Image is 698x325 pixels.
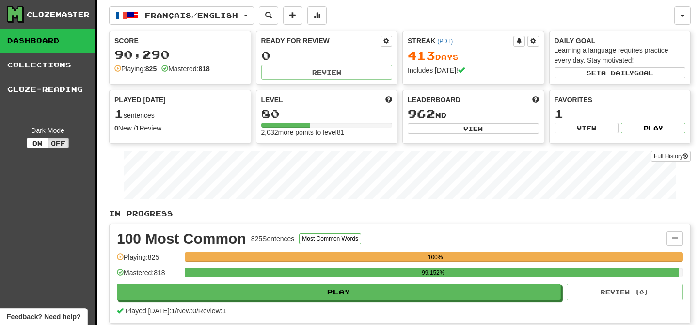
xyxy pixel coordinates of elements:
a: Full History [651,151,691,162]
span: Français / English [145,11,238,19]
span: 413 [408,49,435,62]
div: Dark Mode [7,126,88,135]
button: Review (0) [567,284,683,300]
div: Learning a language requires practice every day. Stay motivated! [555,46,686,65]
div: Clozemaster [27,10,90,19]
a: (PDT) [437,38,453,45]
div: 90,290 [114,49,246,61]
span: / [196,307,198,315]
div: Favorites [555,95,686,105]
div: Mastered: 818 [117,268,180,284]
button: Off [48,138,69,148]
div: 825 Sentences [251,234,295,244]
button: Search sentences [259,6,278,25]
span: Review: 1 [198,307,226,315]
strong: 818 [198,65,209,73]
button: Seta dailygoal [555,67,686,78]
div: 0 [261,49,393,62]
span: Played [DATE] [114,95,166,105]
button: Review [261,65,393,80]
div: Playing: 825 [117,252,180,268]
div: Streak [408,36,513,46]
span: / [175,307,177,315]
button: View [408,123,539,134]
div: New / Review [114,123,246,133]
div: Includes [DATE]! [408,65,539,75]
div: nd [408,108,539,120]
div: sentences [114,108,246,120]
div: 100% [188,252,683,262]
strong: 0 [114,124,118,132]
strong: 1 [136,124,140,132]
span: Played [DATE]: 1 [126,307,175,315]
button: On [27,138,48,148]
div: Ready for Review [261,36,381,46]
div: Playing: [114,64,157,74]
div: Score [114,36,246,46]
strong: 825 [145,65,157,73]
div: 100 Most Common [117,231,246,246]
button: Most Common Words [299,233,361,244]
span: Open feedback widget [7,312,80,322]
button: Play [117,284,561,300]
span: 962 [408,107,435,120]
span: This week in points, UTC [532,95,539,105]
div: 1 [555,108,686,120]
div: Daily Goal [555,36,686,46]
div: Day s [408,49,539,62]
span: Score more points to level up [385,95,392,105]
span: a daily [601,69,634,76]
button: Add sentence to collection [283,6,302,25]
div: 80 [261,108,393,120]
div: Mastered: [161,64,210,74]
button: Français/English [109,6,254,25]
button: Play [621,123,685,133]
span: New: 0 [177,307,196,315]
span: Leaderboard [408,95,460,105]
span: 1 [114,107,124,120]
button: More stats [307,6,327,25]
div: 2,032 more points to level 81 [261,128,393,137]
span: Level [261,95,283,105]
button: View [555,123,619,133]
div: 99.152% [188,268,679,277]
p: In Progress [109,209,691,219]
